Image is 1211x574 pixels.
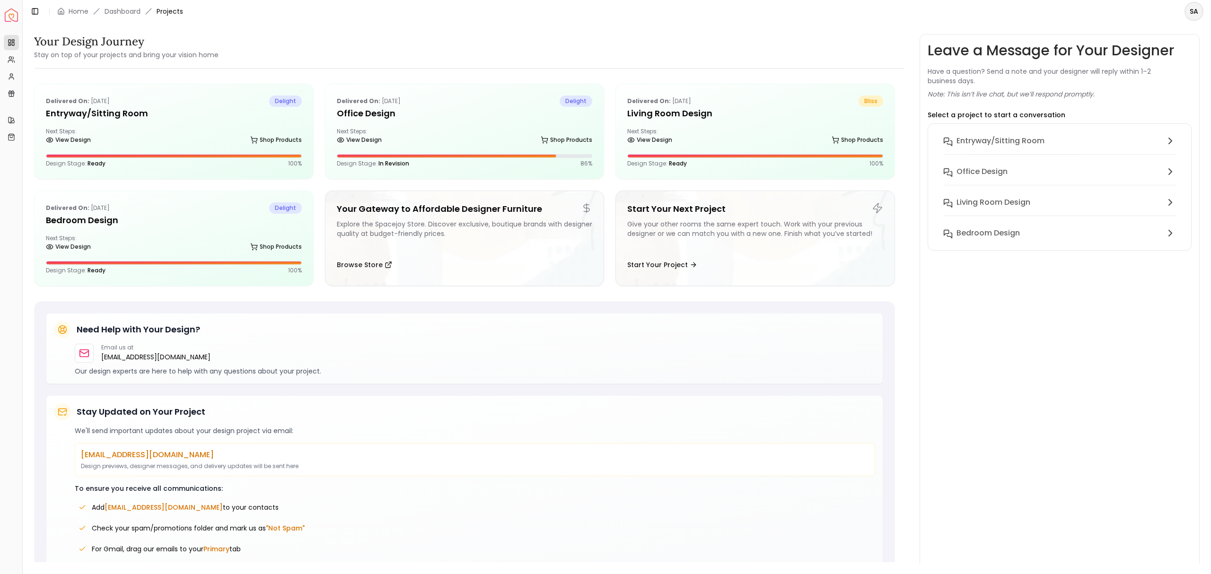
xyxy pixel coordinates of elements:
[46,107,302,120] h5: entryway/Sitting Room
[57,7,183,16] nav: breadcrumb
[627,202,883,216] h5: Start Your Next Project
[46,204,89,212] b: Delivered on:
[928,42,1174,59] h3: Leave a Message for Your Designer
[627,219,883,252] div: Give your other rooms the same expert touch. Work with your previous designer or we can match you...
[957,227,1020,239] h6: Bedroom Design
[75,484,875,493] p: To ensure you receive all communications:
[46,240,91,253] a: View Design
[627,160,687,167] p: Design Stage:
[627,128,883,147] div: Next Steps:
[92,544,241,554] span: For Gmail, drag our emails to your tab
[77,405,205,418] h5: Stay Updated on Your Project
[81,449,869,461] p: [EMAIL_ADDRESS][DOMAIN_NAME]
[1185,2,1203,21] button: SA
[669,159,687,167] span: Ready
[101,344,211,351] p: Email us at
[337,133,382,147] a: View Design
[337,128,593,147] div: Next Steps:
[5,9,18,22] img: Spacejoy Logo
[46,96,110,107] p: [DATE]
[46,267,105,274] p: Design Stage:
[88,266,105,274] span: Ready
[34,34,219,49] h3: Your Design Journey
[250,133,302,147] a: Shop Products
[957,166,1008,177] h6: Office design
[1185,3,1202,20] span: SA
[928,67,1192,86] p: Have a question? Send a note and your designer will reply within 1–2 business days.
[957,197,1030,208] h6: Living Room design
[288,160,302,167] p: 100 %
[541,133,592,147] a: Shop Products
[34,50,219,60] small: Stay on top of your projects and bring your vision home
[936,224,1184,243] button: Bedroom Design
[936,131,1184,162] button: entryway/Sitting Room
[92,503,279,512] span: Add to your contacts
[46,214,302,227] h5: Bedroom Design
[46,133,91,147] a: View Design
[337,96,401,107] p: [DATE]
[337,97,380,105] b: Delivered on:
[105,503,223,512] span: [EMAIL_ADDRESS][DOMAIN_NAME]
[627,255,697,274] button: Start Your Project
[627,97,671,105] b: Delivered on:
[337,255,392,274] button: Browse Store
[627,107,883,120] h5: Living Room design
[337,107,593,120] h5: Office design
[378,159,409,167] span: In Revision
[337,202,593,216] h5: Your Gateway to Affordable Designer Furniture
[269,96,302,107] span: delight
[580,160,592,167] p: 86 %
[627,96,691,107] p: [DATE]
[859,96,883,107] span: bliss
[46,160,105,167] p: Design Stage:
[75,366,875,376] p: Our design experts are here to help with any questions about your project.
[266,523,305,533] span: "Not Spam"
[928,89,1095,99] p: Note: This isn’t live chat, but we’ll respond promptly.
[46,97,89,105] b: Delivered on:
[46,128,302,147] div: Next Steps:
[325,191,605,286] a: Your Gateway to Affordable Designer FurnitureExplore the Spacejoy Store. Discover exclusive, bout...
[157,7,183,16] span: Projects
[928,110,1065,120] p: Select a project to start a conversation
[46,202,110,214] p: [DATE]
[627,133,672,147] a: View Design
[936,162,1184,193] button: Office design
[269,202,302,214] span: delight
[936,193,1184,224] button: Living Room design
[288,267,302,274] p: 100 %
[869,160,883,167] p: 100 %
[337,219,593,252] div: Explore the Spacejoy Store. Discover exclusive, boutique brands with designer quality at budget-f...
[92,523,305,533] span: Check your spam/promotions folder and mark us as
[250,240,302,253] a: Shop Products
[105,7,140,16] a: Dashboard
[957,135,1044,147] h6: entryway/Sitting Room
[615,191,895,286] a: Start Your Next ProjectGive your other rooms the same expert touch. Work with your previous desig...
[203,544,229,554] span: Primary
[77,323,200,336] h5: Need Help with Your Design?
[75,426,875,435] p: We'll send important updates about your design project via email:
[69,7,88,16] a: Home
[81,462,869,470] p: Design previews, designer messages, and delivery updates will be sent here
[560,96,592,107] span: delight
[101,351,211,363] a: [EMAIL_ADDRESS][DOMAIN_NAME]
[337,160,409,167] p: Design Stage:
[46,235,302,253] div: Next Steps:
[5,9,18,22] a: Spacejoy
[832,133,883,147] a: Shop Products
[88,159,105,167] span: Ready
